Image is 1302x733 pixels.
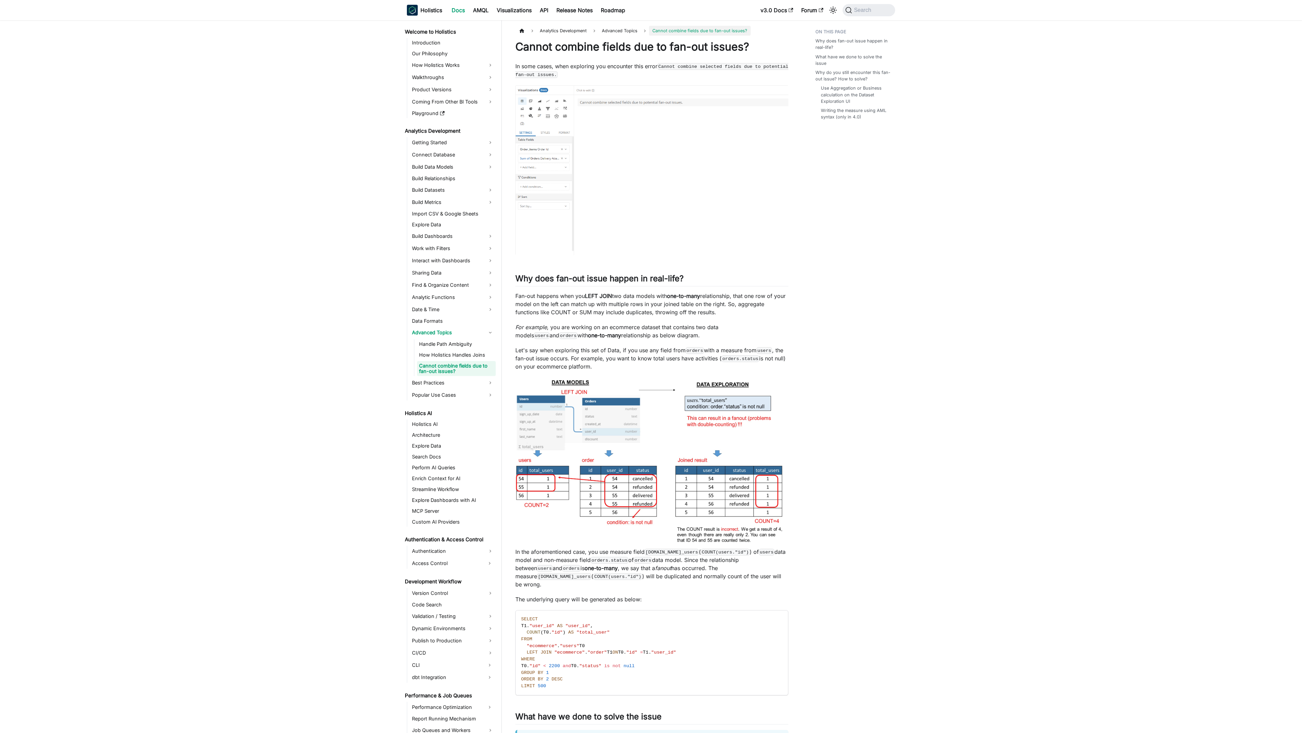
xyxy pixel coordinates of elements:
p: In the aforementioned case, you use measure field ( ) of data model and non-measure field of data... [515,548,788,588]
a: Connect Database [410,149,496,160]
a: Analytic Functions [410,292,496,303]
span: "ecommerce" [554,650,585,655]
span: COUNT [527,630,540,635]
a: Date & Time [410,304,496,315]
a: Validation / Testing [410,611,496,622]
a: Writing the measure using AML syntax (only in 4.0) [821,107,888,120]
a: Analytics Development [403,126,496,136]
a: Getting Started [410,137,496,148]
span: "id" [530,663,541,669]
a: Perform AI Queries [410,463,496,472]
code: COUNT(users."id") [701,549,750,556]
a: MCP Server [410,506,496,516]
a: AMQL [469,5,493,16]
a: Playground [410,109,496,118]
span: Advanced Topics [598,26,641,36]
span: T0 [579,643,585,649]
nav: Docs sidebar [400,20,502,733]
a: Cannot combine fields due to fan-out issues? [417,361,496,376]
span: "id" [552,630,563,635]
span: Cannot combine fields due to fan-out issues? [649,26,751,36]
span: = [640,650,643,655]
nav: Breadcrumbs [515,26,788,36]
a: Authentication [410,546,496,557]
a: How Holistics Handles Joins [417,350,496,360]
a: dbt Integration [410,672,484,683]
strong: one-to-many [585,565,618,571]
span: "user_id" [566,623,590,628]
p: Fan-out happens when you two data models with relationship, that one row of your model on the lef... [515,292,788,316]
a: Work with Filters [410,243,496,254]
span: not [612,663,620,669]
code: orders.status [591,557,628,564]
span: 500 [538,683,546,689]
strong: LEFT JOIN [585,293,612,299]
a: Introduction [410,38,496,48]
span: T0 [571,663,576,669]
p: Let's say when exploring this set of Data, if you use any field from with a measure from , the fa... [515,346,788,371]
h2: What have we done to solve the issue [515,712,788,725]
code: users [534,332,550,339]
span: T1 [521,623,527,628]
a: Streamline Workflow [410,485,496,494]
span: AS [568,630,574,635]
a: Build Dashboards [410,231,496,242]
a: Explore Dashboards with AI [410,495,496,505]
a: Build Datasets [410,185,496,195]
a: Authentication & Access Control [403,535,496,544]
p: , you are working on an ecommerce dataset that contains two data models and with relationship as ... [515,323,788,339]
button: Expand sidebar category 'Performance Optimization' [484,702,496,713]
span: Analytics Development [536,26,590,36]
a: Code Search [410,600,496,609]
a: Build Relationships [410,174,496,183]
span: ORDER [521,677,535,682]
span: . [527,663,529,669]
span: DESC [552,677,563,682]
h1: Cannot combine fields due to fan-out issues? [515,40,788,54]
code: orders [559,332,577,339]
code: users [756,347,772,354]
code: COUNT(users."id") [593,573,642,580]
span: . [527,623,529,628]
code: [DOMAIN_NAME]_users [537,573,591,580]
a: Build Data Models [410,162,496,172]
a: Performance Optimization [410,702,484,713]
a: Coming From Other BI Tools [410,96,496,107]
span: . [585,650,588,655]
span: and [563,663,571,669]
span: "user_id" [530,623,554,628]
a: Welcome to Holistics [403,27,496,37]
span: "users" [560,643,579,649]
span: FROM [521,637,532,642]
a: Handle Path Ambiguity [417,339,496,349]
a: Explore Data [410,441,496,451]
span: is [604,663,610,669]
span: ( [540,630,543,635]
a: Popular Use Cases [410,390,496,400]
p: In some cases, when exploring you encounter this error [515,62,788,78]
p: The underlying query will be generated as below: [515,595,788,603]
a: What have we done to solve the issue [815,54,891,67]
span: T1 [643,650,648,655]
a: Why does fan-out issue happen in real-life? [815,38,891,51]
a: Home page [515,26,528,36]
img: Holistics [407,5,418,16]
span: 2200 [549,663,560,669]
span: "order" [588,650,607,655]
a: Holistics AI [403,409,496,418]
span: GROUP [521,670,535,675]
a: Version Control [410,588,496,599]
a: Holistics AI [410,419,496,429]
span: 1 [546,670,549,675]
span: ) [563,630,565,635]
span: . [557,643,560,649]
a: How Holistics Works [410,60,496,71]
a: Release Notes [552,5,597,16]
a: Development Workflow [403,577,496,586]
a: Visualizations [493,5,536,16]
a: Docs [448,5,469,16]
span: 2 [546,677,549,682]
span: WHERE [521,657,535,662]
a: HolisticsHolisticsHolistics [407,5,442,16]
a: Build Metrics [410,197,496,208]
